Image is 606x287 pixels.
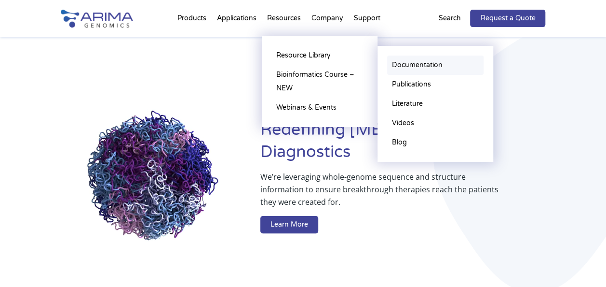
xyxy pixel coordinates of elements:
a: Webinars & Events [271,98,368,117]
a: Documentation [387,56,484,75]
a: Blog [387,133,484,152]
a: Learn More [260,216,318,233]
a: Literature [387,94,484,114]
a: Videos [387,114,484,133]
a: Publications [387,75,484,94]
p: We’re leveraging whole-genome sequence and structure information to ensure breakthrough therapies... [260,171,507,216]
a: Bioinformatics Course – NEW [271,65,368,98]
iframe: Chat Widget [558,241,606,287]
h1: Redefining [MEDICAL_DATA] Diagnostics [260,119,545,171]
a: Request a Quote [470,10,545,27]
a: Resource Library [271,46,368,65]
img: Arima-Genomics-logo [61,10,133,28]
p: Search [438,12,460,25]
